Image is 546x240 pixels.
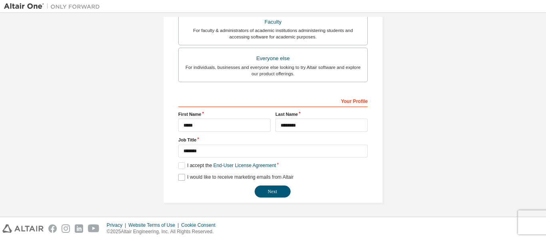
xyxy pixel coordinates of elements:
[62,224,70,233] img: instagram.svg
[275,111,368,117] label: Last Name
[107,228,220,235] p: © 2025 Altair Engineering, Inc. All Rights Reserved.
[178,162,276,169] label: I accept the
[213,163,276,168] a: End-User License Agreement
[178,174,293,181] label: I would like to receive marketing emails from Altair
[183,27,363,40] div: For faculty & administrators of academic institutions administering students and accessing softwa...
[183,64,363,77] div: For individuals, businesses and everyone else looking to try Altair software and explore our prod...
[88,224,100,233] img: youtube.svg
[128,222,181,228] div: Website Terms of Use
[255,186,291,198] button: Next
[178,137,368,143] label: Job Title
[183,53,363,64] div: Everyone else
[75,224,83,233] img: linkedin.svg
[178,111,271,117] label: First Name
[183,16,363,28] div: Faculty
[4,2,104,10] img: Altair One
[2,224,44,233] img: altair_logo.svg
[181,222,220,228] div: Cookie Consent
[178,94,368,107] div: Your Profile
[107,222,128,228] div: Privacy
[48,224,57,233] img: facebook.svg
